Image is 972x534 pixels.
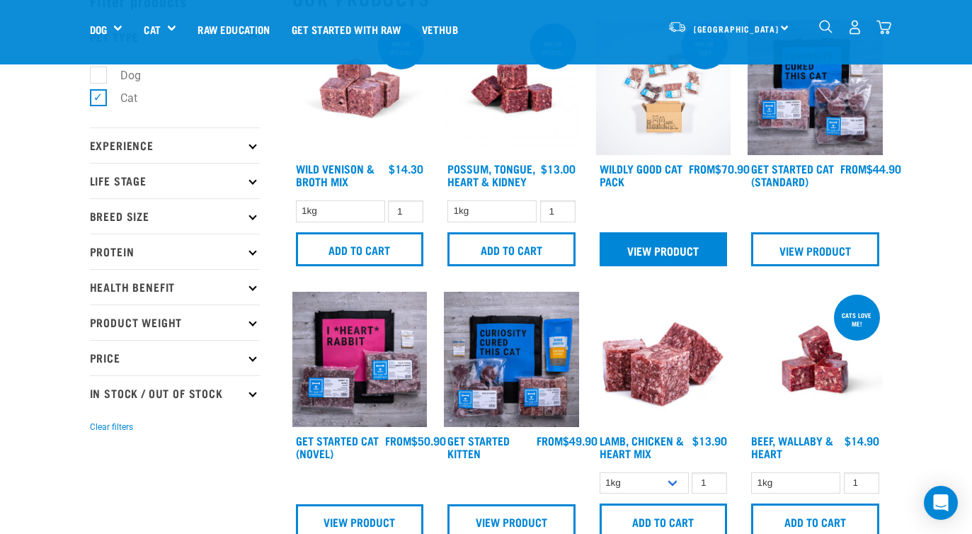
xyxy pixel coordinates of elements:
[98,67,147,84] label: Dog
[296,437,379,456] a: Get Started Cat (Novel)
[90,421,133,433] button: Clear filters
[840,162,901,175] div: $44.90
[187,1,280,57] a: Raw Education
[411,1,469,57] a: Vethub
[668,21,687,33] img: van-moving.png
[689,162,750,175] div: $70.90
[447,165,535,184] a: Possum, Tongue, Heart & Kidney
[748,21,883,156] img: Assortment Of Raw Essential Products For Cats Including, Blue And Black Tote Bag With "Curiosity ...
[819,20,833,33] img: home-icon-1@2x.png
[751,165,834,184] a: Get Started Cat (Standard)
[847,20,862,35] img: user.png
[444,292,579,427] img: NSP Kitten Update
[447,437,510,456] a: Get Started Kitten
[296,232,424,266] input: Add to cart
[292,21,428,156] img: Vension and heart
[834,305,880,334] div: Cats love me!
[90,127,260,163] p: Experience
[694,26,779,31] span: [GEOGRAPHIC_DATA]
[447,232,576,266] input: Add to cart
[98,89,143,107] label: Cat
[540,200,576,222] input: 1
[90,305,260,340] p: Product Weight
[90,340,260,375] p: Price
[385,437,411,443] span: FROM
[876,20,891,35] img: home-icon@2x.png
[596,292,731,427] img: 1124 Lamb Chicken Heart Mix 01
[541,162,576,175] div: $13.00
[385,434,446,447] div: $50.90
[90,163,260,198] p: Life Stage
[844,472,879,494] input: 1
[692,472,727,494] input: 1
[389,162,423,175] div: $14.30
[840,165,867,171] span: FROM
[444,21,579,156] img: Possum Tongue Heart Kidney 1682
[292,292,428,427] img: Assortment Of Raw Essential Products For Cats Including, Pink And Black Tote Bag With "I *Heart* ...
[90,269,260,305] p: Health Benefit
[537,437,563,443] span: FROM
[600,232,728,266] a: View Product
[748,292,883,427] img: Raw Essentials 2024 July2572 Beef Wallaby Heart
[296,165,374,184] a: Wild Venison & Broth Mix
[692,434,727,447] div: $13.90
[600,165,682,184] a: Wildly Good Cat Pack
[845,434,879,447] div: $14.90
[388,200,423,222] input: 1
[144,21,160,38] a: Cat
[90,21,107,38] a: Dog
[751,232,879,266] a: View Product
[596,21,731,156] img: Cat 0 2sec
[600,437,684,456] a: Lamb, Chicken & Heart Mix
[90,375,260,411] p: In Stock / Out Of Stock
[281,1,411,57] a: Get started with Raw
[924,486,958,520] div: Open Intercom Messenger
[751,437,833,456] a: Beef, Wallaby & Heart
[537,434,598,447] div: $49.90
[689,165,715,171] span: FROM
[90,198,260,234] p: Breed Size
[90,234,260,269] p: Protein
